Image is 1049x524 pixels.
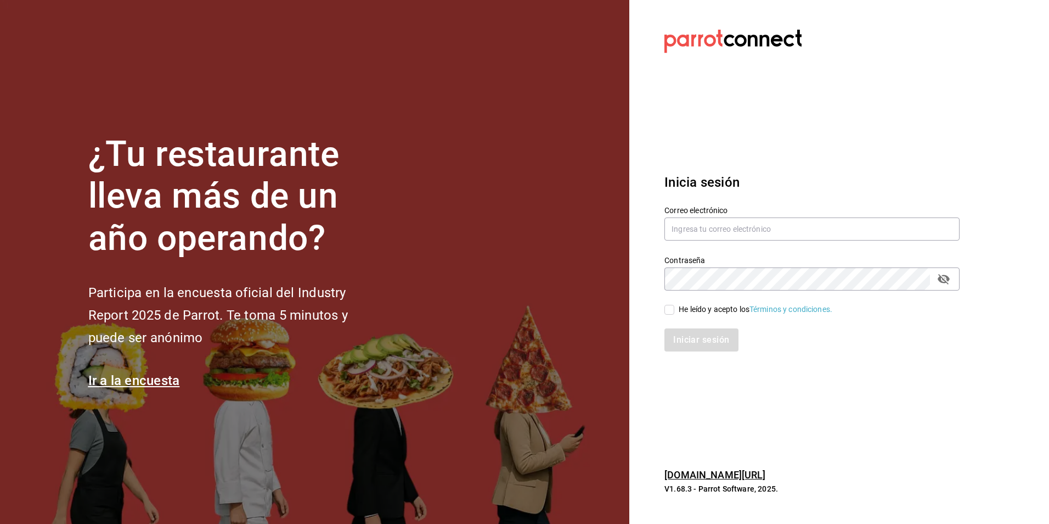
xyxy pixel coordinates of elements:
p: V1.68.3 - Parrot Software, 2025. [664,483,960,494]
h3: Inicia sesión [664,172,960,192]
label: Correo electrónico [664,206,960,214]
button: passwordField [934,270,953,288]
a: Ir a la encuesta [88,373,180,388]
h2: Participa en la encuesta oficial del Industry Report 2025 de Parrot. Te toma 5 minutos y puede se... [88,282,385,349]
a: Términos y condiciones. [749,305,832,314]
a: [DOMAIN_NAME][URL] [664,469,765,481]
input: Ingresa tu correo electrónico [664,218,960,241]
div: He leído y acepto los [679,304,832,315]
h1: ¿Tu restaurante lleva más de un año operando? [88,133,385,260]
label: Contraseña [664,256,960,264]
